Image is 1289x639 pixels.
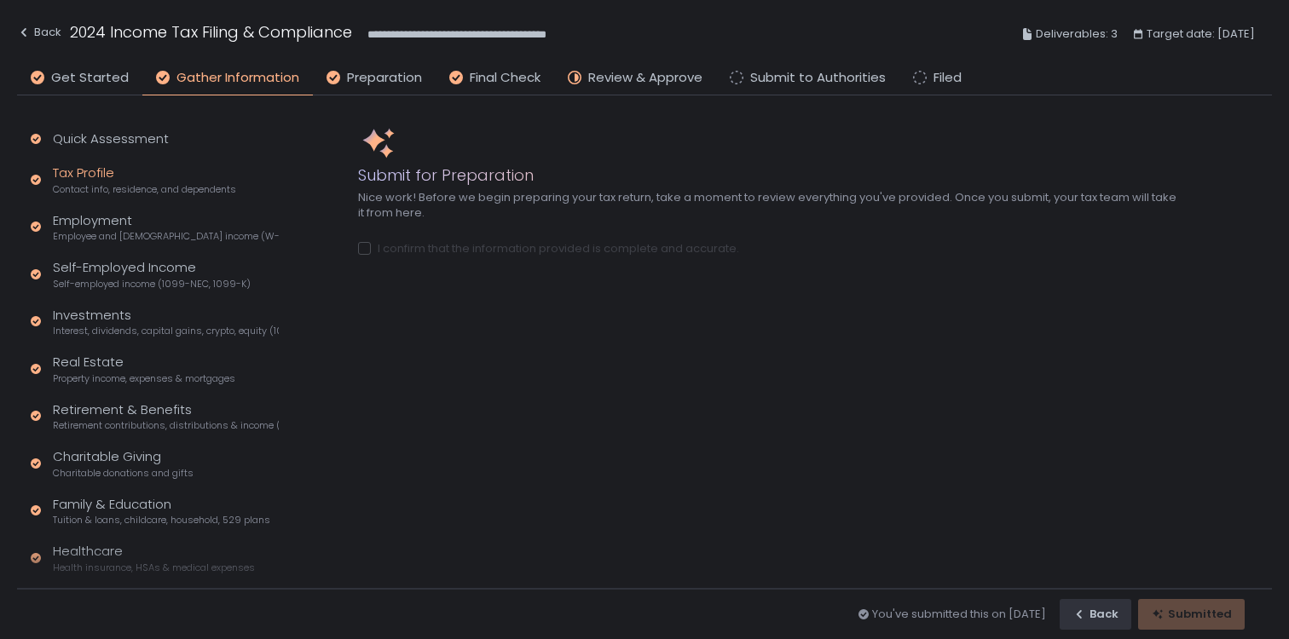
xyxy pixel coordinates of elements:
[53,514,270,527] span: Tuition & loans, childcare, household, 529 plans
[53,278,251,291] span: Self-employed income (1099-NEC, 1099-K)
[53,561,255,574] span: Health insurance, HSAs & medical expenses
[358,190,1176,221] div: Nice work! Before we begin preparing your tax return, take a moment to review everything you've p...
[872,607,1046,622] div: You've submitted this on [DATE]
[53,447,194,480] div: Charitable Giving
[53,495,270,527] div: Family & Education
[53,467,194,480] span: Charitable donations and gifts
[588,68,702,88] span: Review & Approve
[51,68,129,88] span: Get Started
[750,68,886,88] span: Submit to Authorities
[53,164,236,196] div: Tax Profile
[53,230,279,243] span: Employee and [DEMOGRAPHIC_DATA] income (W-2s)
[53,372,235,385] span: Property income, expenses & mortgages
[17,22,61,43] div: Back
[53,211,279,244] div: Employment
[53,542,255,574] div: Healthcare
[53,325,279,337] span: Interest, dividends, capital gains, crypto, equity (1099s, K-1s)
[1072,607,1118,622] div: Back
[358,164,1176,187] h1: Submit for Preparation
[347,68,422,88] span: Preparation
[470,68,540,88] span: Final Check
[934,68,962,88] span: Filed
[53,419,279,432] span: Retirement contributions, distributions & income (1099-R, 5498)
[53,306,279,338] div: Investments
[53,258,251,291] div: Self-Employed Income
[70,20,352,43] h1: 2024 Income Tax Filing & Compliance
[1060,599,1131,630] button: Back
[1036,24,1118,44] span: Deliverables: 3
[53,353,235,385] div: Real Estate
[53,400,279,433] div: Retirement & Benefits
[53,130,169,149] div: Quick Assessment
[53,183,236,196] span: Contact info, residence, and dependents
[176,68,299,88] span: Gather Information
[17,20,61,49] button: Back
[1147,24,1255,44] span: Target date: [DATE]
